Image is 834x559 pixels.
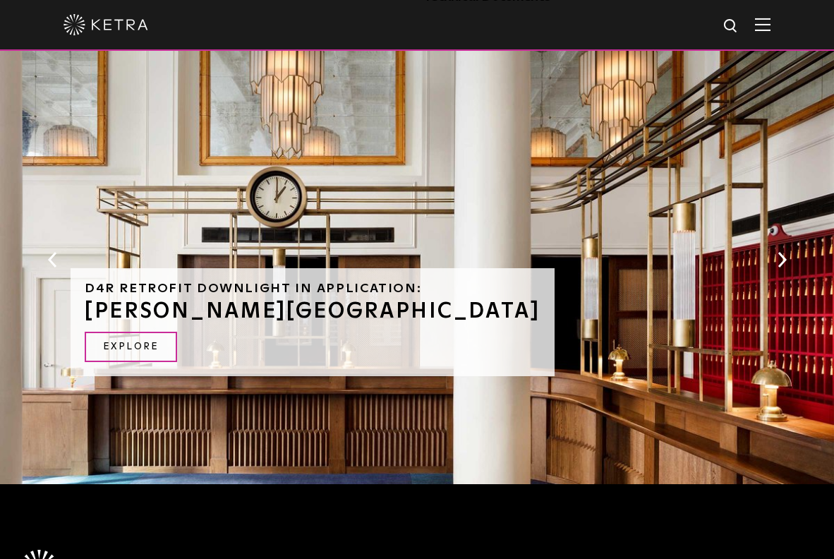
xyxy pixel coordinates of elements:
[723,18,740,35] img: search icon
[64,14,148,35] img: ketra-logo-2019-white
[85,282,540,295] h6: D4R Retrofit Downlight in Application:
[775,251,789,269] button: Next
[85,332,177,362] a: EXPLORE
[85,301,540,322] h3: [PERSON_NAME][GEOGRAPHIC_DATA]
[45,251,59,269] button: Previous
[755,18,770,31] img: Hamburger%20Nav.svg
